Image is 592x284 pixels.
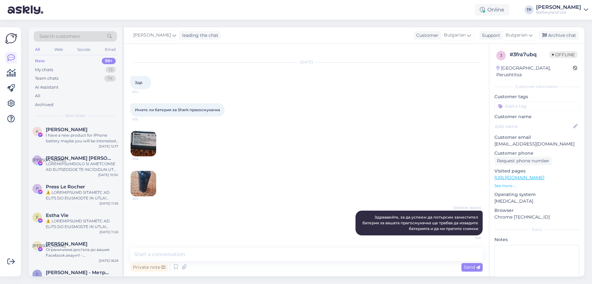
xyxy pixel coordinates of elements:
div: [DATE] 11:26 [100,230,118,234]
div: [PERSON_NAME] [536,5,581,10]
div: My chats [35,67,53,73]
div: Ограничихме достъпа до вашия Facebook акаунт! - Непотвърждаването може да доведе до постоянно бло... [46,247,118,258]
span: 9:19 [457,236,481,240]
div: [DATE] 18:28 [99,258,118,263]
span: Kelvin Xu [46,127,87,132]
div: New [35,58,45,64]
span: [PERSON_NAME] [32,158,66,162]
div: All [35,93,40,99]
div: Customer [414,32,438,39]
span: Здр [135,80,142,85]
span: New chats [65,113,86,118]
span: P [36,186,39,191]
div: Private note [130,263,168,272]
div: Web [53,45,64,54]
a: [PERSON_NAME]Batteryland Ltd [536,5,588,15]
div: ⚠️ LOREMIPSUMD SITAMETC AD ELITS DO EIUSMODTE IN UTLA! Etdolor magnaaliq enimadminim veniamq nost... [46,190,118,201]
a: [URL][DOMAIN_NAME] [494,175,544,180]
div: All [34,45,41,54]
span: 9:14 [132,90,156,94]
div: Request phone number [494,157,552,165]
div: [DATE] 12:37 [99,144,118,149]
p: Notes [494,236,579,243]
span: Offline [549,51,577,58]
span: Антония Балабанова [46,241,87,247]
img: Attachment [131,131,156,156]
p: Customer name [494,113,579,120]
p: Customer tags [494,93,579,100]
input: Add a tag [494,101,579,111]
input: Add name [495,123,572,130]
p: Operating system [494,191,579,198]
p: Customer email [494,134,579,141]
span: Estha Vie [46,213,68,218]
div: AI Assistant [35,84,59,91]
div: 99+ [102,58,116,64]
p: Visited pages [494,168,579,174]
div: LOREMIPSUMDOLO SI AMETCONSE AD ELITSEDDOE TE INCIDIDUN UT LABOREET Dolorem Aliquaenima, mi veniam... [46,161,118,172]
span: 9:17 [133,197,156,201]
span: Имате ли батерия за Shark прахосмукачка [135,107,220,112]
span: [PERSON_NAME] [133,32,171,39]
div: I have a new product for iPhone battery maybe you will be interested😁 [46,132,118,144]
div: Batteryland Ltd [536,10,581,15]
p: See more ... [494,183,579,189]
div: 13 [106,67,116,73]
div: Customer information [494,84,579,90]
span: Севинч Фучиджиева - Метрика ЕООД [46,270,112,275]
div: # 3fra7ubq [510,51,549,58]
span: Send [464,264,480,270]
img: Attachment [131,171,156,196]
span: [PERSON_NAME] [453,206,481,210]
div: Archive chat [539,31,579,40]
span: 9:15 [132,117,156,122]
div: [GEOGRAPHIC_DATA], Perushtitsa [496,65,573,78]
div: TP [525,5,533,14]
div: [DATE] [130,59,483,65]
span: Здраввейте, за да успеем да потърсим заместител батерия за вашата прагосмукачка ще трабва да изва... [362,215,479,231]
span: 9:16 [133,157,156,161]
p: [EMAIL_ADDRESS][DOMAIN_NAME] [494,141,579,147]
span: E [36,215,38,220]
span: [PERSON_NAME] [32,243,66,248]
div: Support [479,32,500,39]
div: [DATE] 10:50 [98,172,118,177]
span: Bulgarian [444,32,466,39]
div: ⚠️ LOREMIPSUMD SITAMETC AD ELITS DO EIUSMODTE IN UTLA! Etdolor magnaaliq enimadminim veniamq nost... [46,218,118,230]
div: leading the chat [180,32,218,39]
p: Chrome [TECHNICAL_ID] [494,214,579,220]
span: С [36,272,39,277]
div: Socials [76,45,92,54]
span: 3 [500,53,502,58]
p: Customer phone [494,150,579,157]
div: Team chats [35,75,59,82]
span: Л. Ирина [46,155,112,161]
span: Press Le Rocher [46,184,85,190]
div: Extra [494,227,579,233]
p: [MEDICAL_DATA] [494,198,579,205]
span: K [36,129,39,134]
div: Archived [35,102,53,108]
div: [DATE] 11:36 [100,201,118,206]
div: Email [104,45,117,54]
p: Browser [494,207,579,214]
div: 74 [104,75,116,82]
img: Askly Logo [5,32,17,44]
div: Online [475,4,509,16]
span: Search customers [39,33,80,40]
span: Bulgarian [506,32,527,39]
